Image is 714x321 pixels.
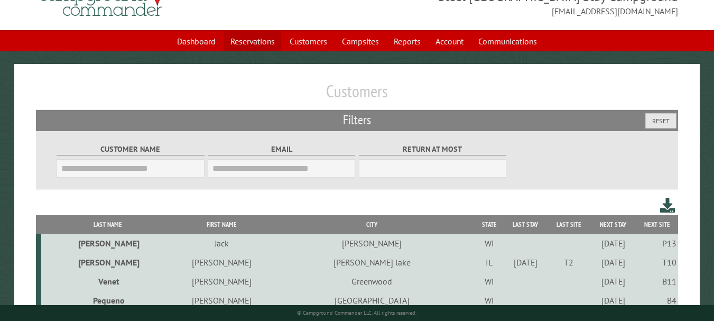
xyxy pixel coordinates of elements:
[41,215,175,234] th: Last Name
[57,143,204,155] label: Customer Name
[174,253,268,272] td: [PERSON_NAME]
[41,272,175,291] td: Venet
[269,215,476,234] th: City
[171,31,222,51] a: Dashboard
[472,31,543,51] a: Communications
[475,253,503,272] td: IL
[387,31,427,51] a: Reports
[36,110,679,130] h2: Filters
[475,291,503,310] td: WI
[174,234,268,253] td: Jack
[269,234,476,253] td: [PERSON_NAME]
[429,31,470,51] a: Account
[224,31,281,51] a: Reservations
[475,215,503,234] th: State
[41,291,175,310] td: Pequeno
[174,215,268,234] th: First Name
[503,215,547,234] th: Last Stay
[475,234,503,253] td: WI
[592,276,634,287] div: [DATE]
[592,238,634,249] div: [DATE]
[475,272,503,291] td: WI
[174,291,268,310] td: [PERSON_NAME]
[548,215,591,234] th: Last Site
[636,234,678,253] td: P13
[636,272,678,291] td: B11
[41,234,175,253] td: [PERSON_NAME]
[269,253,476,272] td: [PERSON_NAME] lake
[660,196,675,215] a: Download this customer list (.csv)
[297,309,416,316] small: © Campground Commander LLC. All rights reserved.
[269,291,476,310] td: [GEOGRAPHIC_DATA]
[269,272,476,291] td: Greenwood
[636,291,678,310] td: B4
[590,215,636,234] th: Next Stay
[174,272,268,291] td: [PERSON_NAME]
[36,81,679,110] h1: Customers
[208,143,355,155] label: Email
[636,215,678,234] th: Next Site
[592,295,634,306] div: [DATE]
[645,113,676,129] button: Reset
[336,31,385,51] a: Campsites
[283,31,333,51] a: Customers
[548,253,591,272] td: T2
[505,257,546,268] div: [DATE]
[359,143,506,155] label: Return at most
[41,253,175,272] td: [PERSON_NAME]
[636,253,678,272] td: T10
[592,257,634,268] div: [DATE]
